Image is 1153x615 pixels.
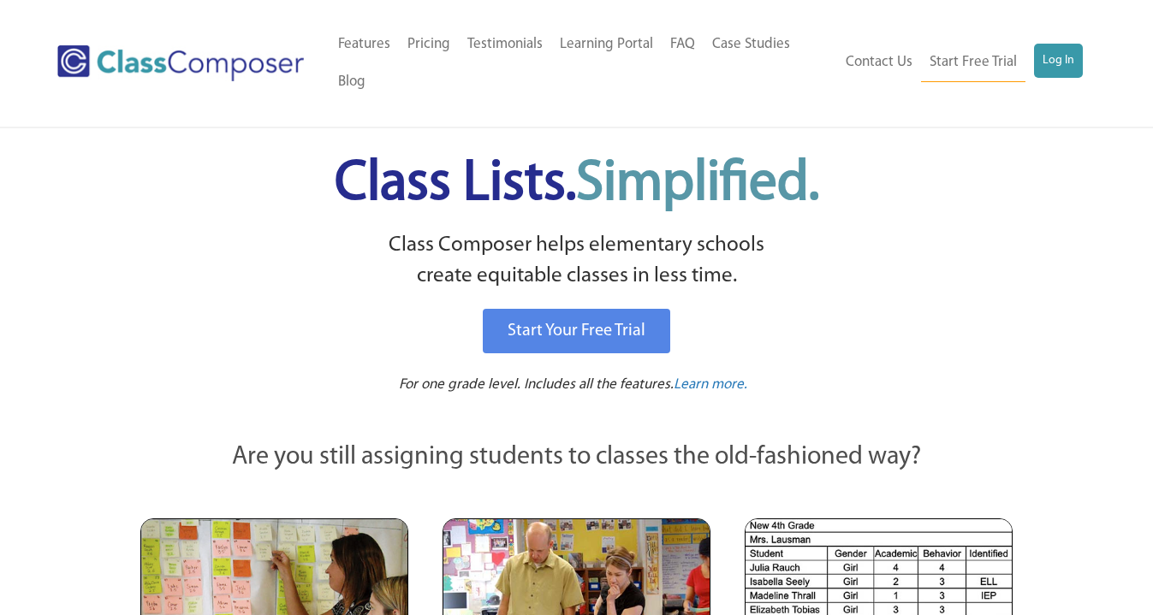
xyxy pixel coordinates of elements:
a: Start Your Free Trial [483,309,670,353]
span: For one grade level. Includes all the features. [399,377,674,392]
a: Case Studies [704,26,799,63]
a: Features [330,26,399,63]
nav: Header Menu [330,26,835,101]
a: Learn more. [674,375,747,396]
span: Start Your Free Trial [508,322,645,340]
img: Class Composer [57,45,304,81]
a: Learning Portal [551,26,662,63]
nav: Header Menu [836,44,1083,82]
span: Learn more. [674,377,747,392]
a: FAQ [662,26,704,63]
a: Log In [1034,44,1083,78]
a: Blog [330,63,374,101]
span: Simplified. [576,157,819,212]
a: Pricing [399,26,459,63]
p: Class Composer helps elementary schools create equitable classes in less time. [138,230,1016,293]
a: Testimonials [459,26,551,63]
a: Contact Us [837,44,921,81]
p: Are you still assigning students to classes the old-fashioned way? [140,439,1013,476]
span: Class Lists. [335,157,819,212]
a: Start Free Trial [921,44,1025,82]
